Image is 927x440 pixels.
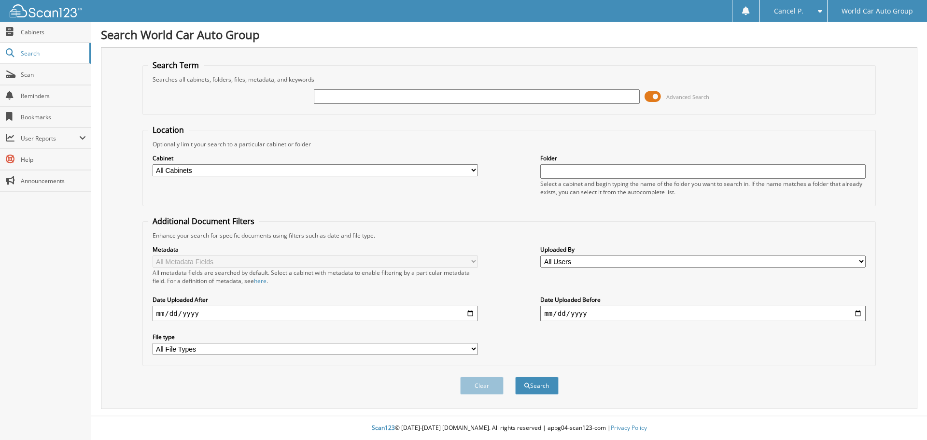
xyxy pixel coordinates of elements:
span: User Reports [21,134,79,142]
label: Date Uploaded Before [540,296,866,304]
div: © [DATE]-[DATE] [DOMAIN_NAME]. All rights reserved | appg04-scan123-com | [91,416,927,440]
div: Searches all cabinets, folders, files, metadata, and keywords [148,75,871,84]
label: Date Uploaded After [153,296,478,304]
a: Privacy Policy [611,424,647,432]
label: Uploaded By [540,245,866,254]
span: Scan [21,71,86,79]
span: Cabinets [21,28,86,36]
label: Cabinet [153,154,478,162]
a: here [254,277,267,285]
span: Bookmarks [21,113,86,121]
h1: Search World Car Auto Group [101,27,917,43]
span: World Car Auto Group [842,8,913,14]
label: Metadata [153,245,478,254]
span: Cancel P. [774,8,803,14]
legend: Location [148,125,189,135]
span: Advanced Search [666,93,709,100]
span: Help [21,156,86,164]
button: Search [515,377,559,395]
input: end [540,306,866,321]
label: File type [153,333,478,341]
legend: Additional Document Filters [148,216,259,227]
label: Folder [540,154,866,162]
input: start [153,306,478,321]
span: Scan123 [372,424,395,432]
legend: Search Term [148,60,204,71]
div: Select a cabinet and begin typing the name of the folder you want to search in. If the name match... [540,180,866,196]
div: All metadata fields are searched by default. Select a cabinet with metadata to enable filtering b... [153,269,478,285]
div: Optionally limit your search to a particular cabinet or folder [148,140,871,148]
img: scan123-logo-white.svg [10,4,82,17]
span: Search [21,49,84,57]
span: Announcements [21,177,86,185]
span: Reminders [21,92,86,100]
div: Enhance your search for specific documents using filters such as date and file type. [148,231,871,240]
button: Clear [460,377,504,395]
